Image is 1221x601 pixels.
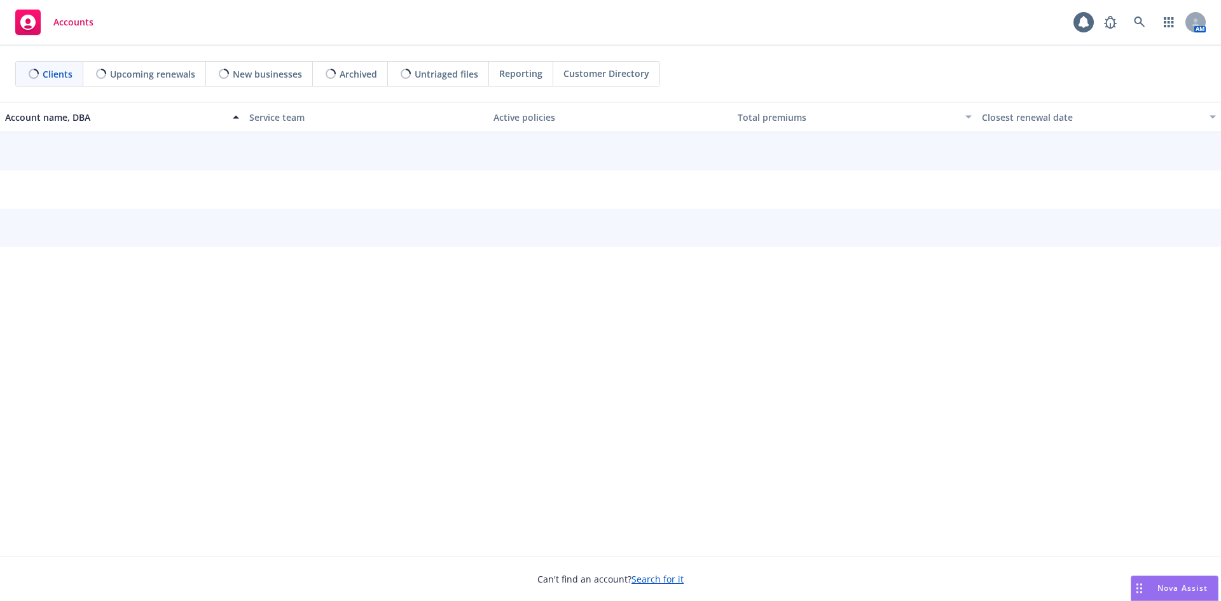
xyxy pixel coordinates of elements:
button: Nova Assist [1131,576,1218,601]
div: Account name, DBA [5,111,225,124]
span: Nova Assist [1157,583,1208,593]
span: Archived [340,67,377,81]
span: Untriaged files [415,67,478,81]
span: Clients [43,67,72,81]
div: Service team [249,111,483,124]
a: Search [1127,10,1152,35]
button: Total premiums [733,102,977,132]
div: Active policies [493,111,728,124]
button: Closest renewal date [977,102,1221,132]
span: Upcoming renewals [110,67,195,81]
a: Accounts [10,4,99,40]
button: Active policies [488,102,733,132]
span: Reporting [499,67,542,80]
span: New businesses [233,67,302,81]
a: Report a Bug [1098,10,1123,35]
button: Service team [244,102,488,132]
span: Can't find an account? [537,572,684,586]
div: Total premiums [738,111,958,124]
div: Drag to move [1131,576,1147,600]
a: Switch app [1156,10,1182,35]
span: Accounts [53,17,93,27]
span: Customer Directory [563,67,649,80]
a: Search for it [631,573,684,585]
div: Closest renewal date [982,111,1202,124]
